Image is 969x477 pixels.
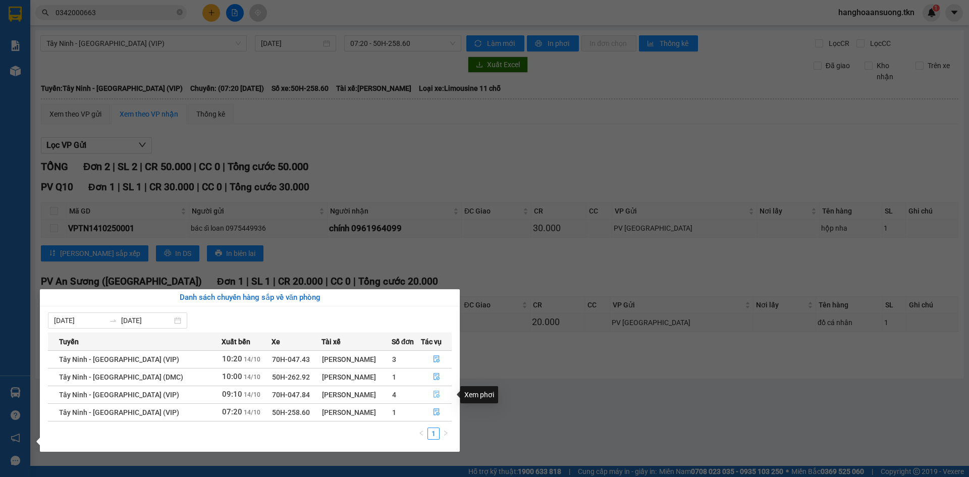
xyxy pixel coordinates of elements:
[54,315,105,326] input: Từ ngày
[322,354,391,365] div: [PERSON_NAME]
[272,373,310,381] span: 50H-262.92
[321,336,341,347] span: Tài xế
[59,391,179,399] span: Tây Ninh - [GEOGRAPHIC_DATA] (VIP)
[222,372,242,381] span: 10:00
[421,369,451,385] button: file-done
[427,428,440,440] li: 1
[322,407,391,418] div: [PERSON_NAME]
[392,355,396,363] span: 3
[443,430,449,436] span: right
[222,390,242,399] span: 09:10
[59,336,79,347] span: Tuyến
[433,373,440,381] span: file-done
[421,387,451,403] button: file-done
[421,336,442,347] span: Tác vụ
[418,430,424,436] span: left
[322,372,391,383] div: [PERSON_NAME]
[222,336,250,347] span: Xuất bến
[272,391,310,399] span: 70H-047.84
[460,386,498,403] div: Xem phơi
[421,351,451,367] button: file-done
[59,373,183,381] span: Tây Ninh - [GEOGRAPHIC_DATA] (DMC)
[59,355,179,363] span: Tây Ninh - [GEOGRAPHIC_DATA] (VIP)
[421,404,451,420] button: file-done
[440,428,452,440] li: Next Page
[272,408,310,416] span: 50H-258.60
[322,389,391,400] div: [PERSON_NAME]
[415,428,427,440] button: left
[109,316,117,325] span: swap-right
[59,408,179,416] span: Tây Ninh - [GEOGRAPHIC_DATA] (VIP)
[415,428,427,440] li: Previous Page
[272,336,280,347] span: Xe
[244,374,260,381] span: 14/10
[392,336,414,347] span: Số đơn
[244,409,260,416] span: 14/10
[392,391,396,399] span: 4
[392,373,396,381] span: 1
[121,315,172,326] input: Đến ngày
[222,407,242,416] span: 07:20
[433,355,440,363] span: file-done
[428,428,439,439] a: 1
[48,292,452,304] div: Danh sách chuyến hàng sắp về văn phòng
[440,428,452,440] button: right
[272,355,310,363] span: 70H-047.43
[392,408,396,416] span: 1
[222,354,242,363] span: 10:20
[109,316,117,325] span: to
[244,356,260,363] span: 14/10
[433,408,440,416] span: file-done
[244,391,260,398] span: 14/10
[433,391,440,399] span: file-done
